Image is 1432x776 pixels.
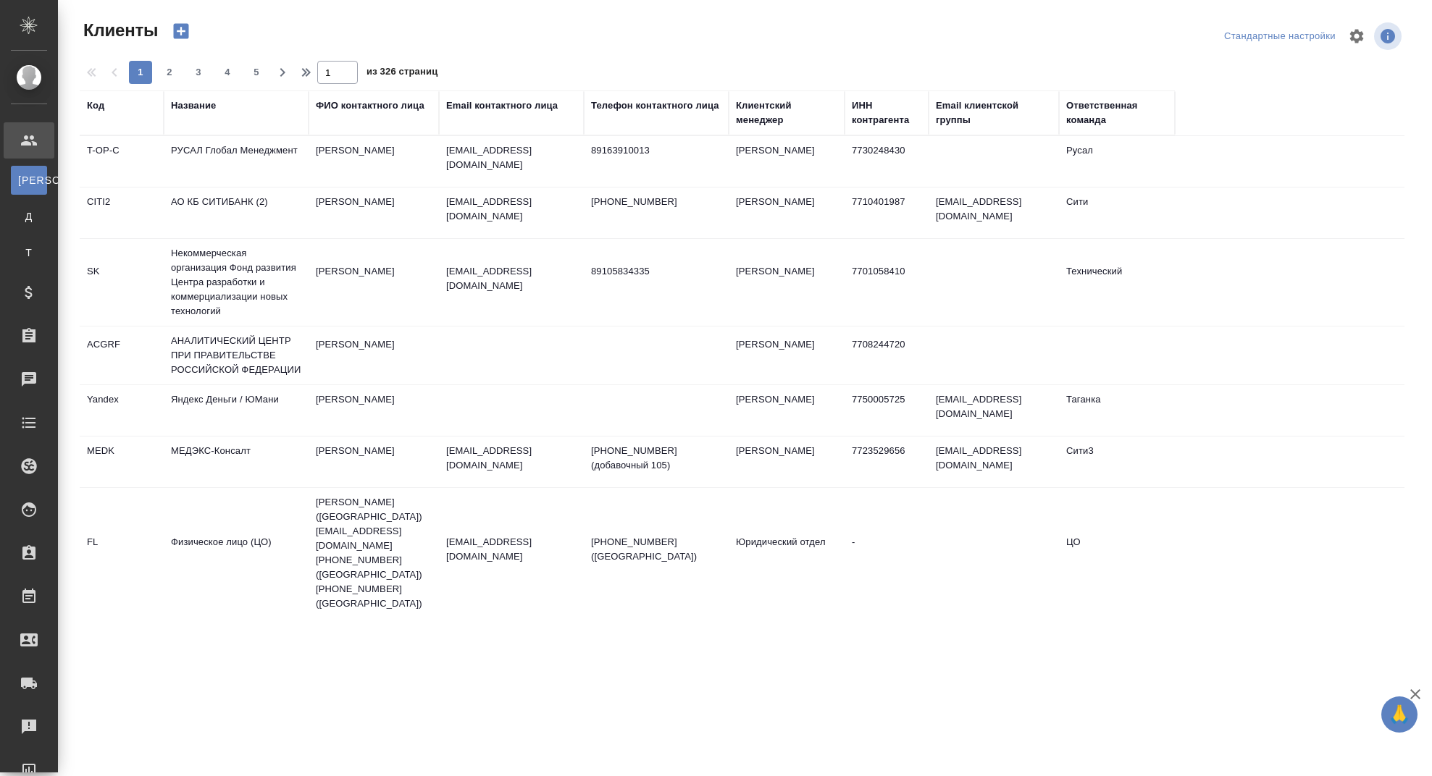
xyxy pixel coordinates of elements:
[158,61,181,84] button: 2
[87,98,104,113] div: Код
[1339,19,1374,54] span: Настроить таблицу
[11,238,47,267] a: Т
[164,19,198,43] button: Создать
[845,436,929,487] td: 7723529656
[309,436,439,487] td: [PERSON_NAME]
[729,436,845,487] td: [PERSON_NAME]
[171,98,216,113] div: Название
[1387,699,1412,730] span: 🙏
[80,436,164,487] td: MEDK
[591,444,721,473] p: [PHONE_NUMBER] (добавочный 105)
[80,19,158,42] span: Клиенты
[187,61,210,84] button: 3
[446,143,577,172] p: [EMAIL_ADDRESS][DOMAIN_NAME]
[164,187,309,238] td: АО КБ СИТИБАНК (2)
[309,488,439,618] td: [PERSON_NAME] ([GEOGRAPHIC_DATA]) [EMAIL_ADDRESS][DOMAIN_NAME] [PHONE_NUMBER] ([GEOGRAPHIC_DATA])...
[316,98,424,113] div: ФИО контактного лица
[1374,22,1404,50] span: Посмотреть информацию
[845,385,929,436] td: 7750005725
[1220,25,1339,48] div: split button
[80,257,164,308] td: SK
[158,65,181,80] span: 2
[187,65,210,80] span: 3
[309,136,439,187] td: [PERSON_NAME]
[845,257,929,308] td: 7701058410
[309,187,439,238] td: [PERSON_NAME]
[936,98,1052,127] div: Email клиентской группы
[309,257,439,308] td: [PERSON_NAME]
[591,535,721,564] p: [PHONE_NUMBER] ([GEOGRAPHIC_DATA])
[80,385,164,436] td: Yandex
[309,330,439,381] td: [PERSON_NAME]
[164,528,309,578] td: Физическое лицо (ЦО)
[929,385,1059,436] td: [EMAIL_ADDRESS][DOMAIN_NAME]
[245,61,268,84] button: 5
[80,136,164,187] td: T-OP-C
[446,195,577,224] p: [EMAIL_ADDRESS][DOMAIN_NAME]
[80,528,164,578] td: FL
[164,239,309,326] td: Некоммерческая организация Фонд развития Центра разработки и коммерциализации новых технологий
[929,187,1059,238] td: [EMAIL_ADDRESS][DOMAIN_NAME]
[367,63,437,84] span: из 326 страниц
[11,166,47,195] a: [PERSON_NAME]
[1059,385,1175,436] td: Таганка
[1059,136,1175,187] td: Русал
[1059,257,1175,308] td: Технический
[164,436,309,487] td: МЕДЭКС-Консалт
[591,195,721,209] p: [PHONE_NUMBER]
[591,143,721,158] p: 89163910013
[1059,436,1175,487] td: Сити3
[11,202,47,231] a: Д
[929,436,1059,487] td: [EMAIL_ADDRESS][DOMAIN_NAME]
[852,98,921,127] div: ИНН контрагента
[729,136,845,187] td: [PERSON_NAME]
[164,385,309,436] td: Яндекс Деньги / ЮМани
[446,98,558,113] div: Email контактного лица
[18,245,40,260] span: Т
[1059,187,1175,238] td: Сити
[216,61,239,84] button: 4
[845,136,929,187] td: 7730248430
[446,535,577,564] p: [EMAIL_ADDRESS][DOMAIN_NAME]
[729,385,845,436] td: [PERSON_NAME]
[18,173,40,187] span: [PERSON_NAME]
[446,264,577,293] p: [EMAIL_ADDRESS][DOMAIN_NAME]
[729,257,845,308] td: [PERSON_NAME]
[446,444,577,473] p: [EMAIL_ADDRESS][DOMAIN_NAME]
[245,65,268,80] span: 5
[845,330,929,381] td: 7708244720
[729,330,845,381] td: [PERSON_NAME]
[845,528,929,578] td: -
[164,326,309,384] td: АНАЛИТИЧЕСКИЙ ЦЕНТР ПРИ ПРАВИТЕЛЬСТВЕ РОССИЙСКОЙ ФЕДЕРАЦИИ
[80,187,164,238] td: CITI2
[1381,696,1418,733] button: 🙏
[591,264,721,279] p: 89105834335
[736,98,837,127] div: Клиентский менеджер
[1059,528,1175,578] td: ЦО
[1066,98,1168,127] div: Ответственная команда
[729,187,845,238] td: [PERSON_NAME]
[591,98,719,113] div: Телефон контактного лица
[845,187,929,238] td: 7710401987
[18,209,40,224] span: Д
[216,65,239,80] span: 4
[80,330,164,381] td: ACGRF
[309,385,439,436] td: [PERSON_NAME]
[729,528,845,578] td: Юридический отдел
[164,136,309,187] td: РУСАЛ Глобал Менеджмент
